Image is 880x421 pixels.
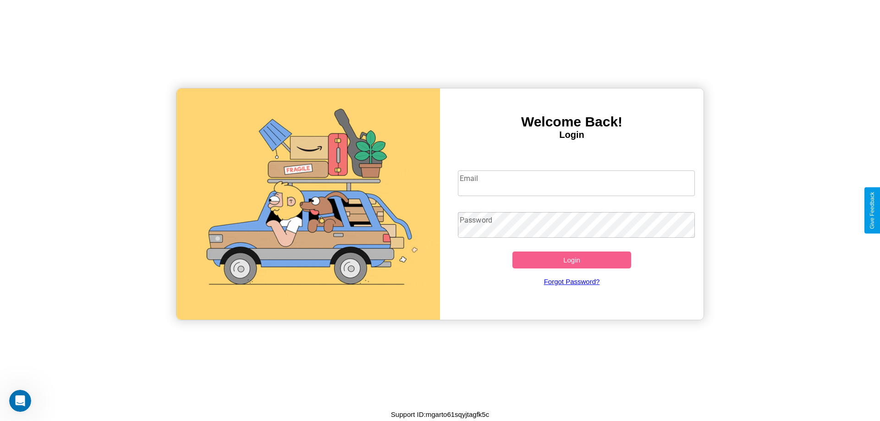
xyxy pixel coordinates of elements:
div: Give Feedback [869,192,875,229]
button: Login [512,252,631,268]
iframe: Intercom live chat [9,390,31,412]
h3: Welcome Back! [440,114,704,130]
img: gif [176,88,440,320]
p: Support ID: mgarto61sqyjtagfk5c [391,408,489,421]
a: Forgot Password? [453,268,691,295]
h4: Login [440,130,704,140]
